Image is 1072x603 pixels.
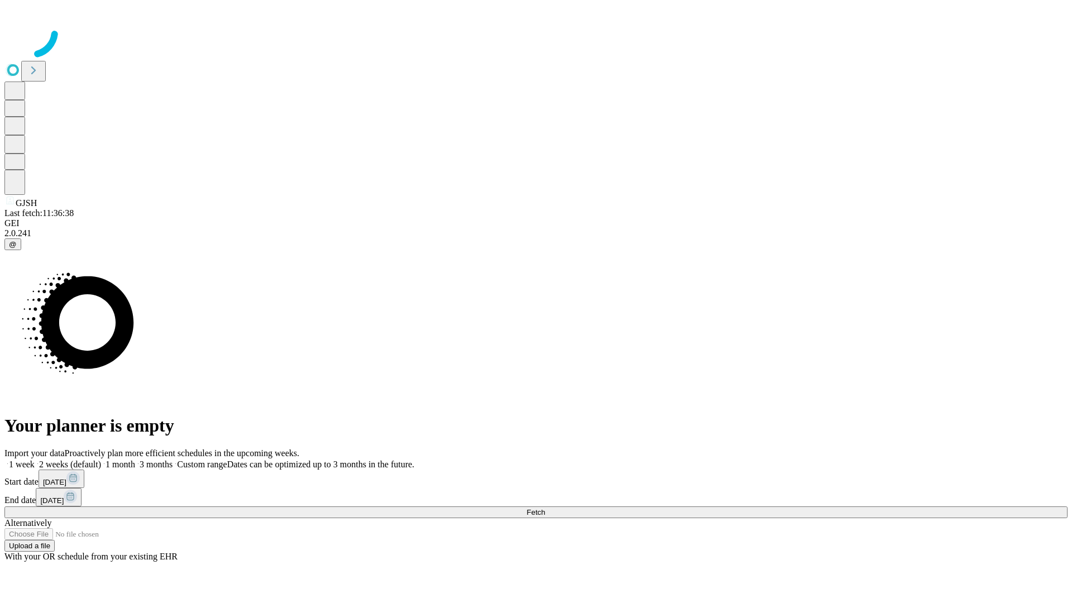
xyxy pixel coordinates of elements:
[4,238,21,250] button: @
[9,240,17,248] span: @
[177,460,227,469] span: Custom range
[4,552,178,561] span: With your OR schedule from your existing EHR
[4,218,1068,228] div: GEI
[40,496,64,505] span: [DATE]
[4,488,1068,506] div: End date
[65,448,299,458] span: Proactively plan more efficient schedules in the upcoming weeks.
[9,460,35,469] span: 1 week
[39,470,84,488] button: [DATE]
[16,198,37,208] span: GJSH
[4,540,55,552] button: Upload a file
[43,478,66,486] span: [DATE]
[4,506,1068,518] button: Fetch
[4,415,1068,436] h1: Your planner is empty
[36,488,82,506] button: [DATE]
[140,460,173,469] span: 3 months
[4,470,1068,488] div: Start date
[4,448,65,458] span: Import your data
[4,228,1068,238] div: 2.0.241
[4,518,51,528] span: Alternatively
[527,508,545,516] span: Fetch
[4,208,74,218] span: Last fetch: 11:36:38
[106,460,135,469] span: 1 month
[39,460,101,469] span: 2 weeks (default)
[227,460,414,469] span: Dates can be optimized up to 3 months in the future.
